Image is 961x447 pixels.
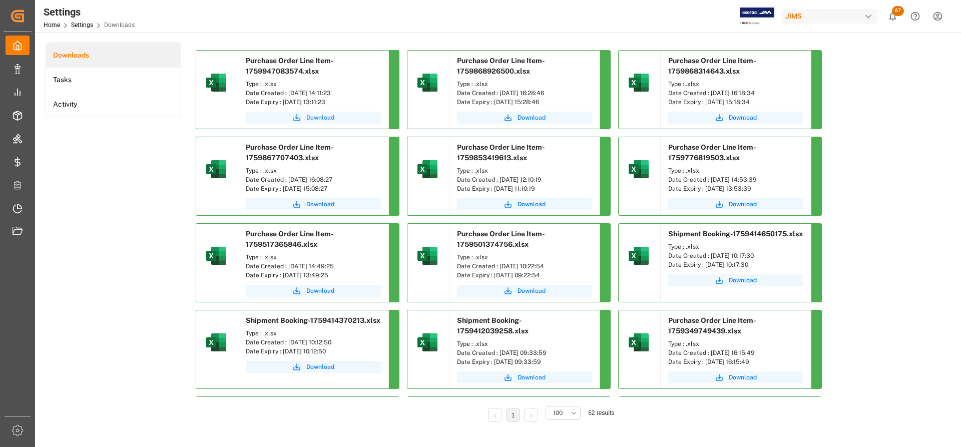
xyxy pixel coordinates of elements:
[457,89,592,98] div: Date Created : [DATE] 16:28:46
[204,330,228,354] img: microsoft-excel-2019--v1.png
[246,230,334,248] span: Purchase Order Line Item-1759517365846.xlsx
[457,230,545,248] span: Purchase Order Line Item-1759501374756.xlsx
[246,338,381,347] div: Date Created : [DATE] 10:12:50
[71,22,93,29] a: Settings
[740,8,774,25] img: Exertis%20JAM%20-%20Email%20Logo.jpg_1722504956.jpg
[457,198,592,210] button: Download
[46,43,181,68] a: Downloads
[457,348,592,357] div: Date Created : [DATE] 09:33:59
[457,253,592,262] div: Type : .xlsx
[457,98,592,107] div: Date Expiry : [DATE] 15:28:46
[457,285,592,297] a: Download
[668,274,803,286] a: Download
[668,251,803,260] div: Date Created : [DATE] 10:17:30
[729,373,757,382] span: Download
[668,348,803,357] div: Date Created : [DATE] 16:15:49
[46,92,181,117] a: Activity
[246,112,381,124] button: Download
[415,71,439,95] img: microsoft-excel-2019--v1.png
[668,89,803,98] div: Date Created : [DATE] 16:18:34
[457,143,545,162] span: Purchase Order Line Item-1759853419613.xlsx
[457,80,592,89] div: Type : .xlsx
[457,175,592,184] div: Date Created : [DATE] 12:10:19
[881,5,904,28] button: show 67 new notifications
[668,98,803,107] div: Date Expiry : [DATE] 15:18:34
[246,253,381,262] div: Type : .xlsx
[246,143,334,162] span: Purchase Order Line Item-1759867707403.xlsx
[246,271,381,280] div: Date Expiry : [DATE] 13:49:25
[627,244,651,268] img: microsoft-excel-2019--v1.png
[668,339,803,348] div: Type : .xlsx
[546,406,581,420] button: open menu
[668,357,803,366] div: Date Expiry : [DATE] 16:15:49
[668,112,803,124] a: Download
[457,57,545,75] span: Purchase Order Line Item-1759868926500.xlsx
[668,198,803,210] a: Download
[246,262,381,271] div: Date Created : [DATE] 14:49:25
[306,200,334,209] span: Download
[44,5,135,20] div: Settings
[457,339,592,348] div: Type : .xlsx
[306,113,334,122] span: Download
[457,166,592,175] div: Type : .xlsx
[246,166,381,175] div: Type : .xlsx
[457,112,592,124] button: Download
[781,7,881,26] button: JIMS
[668,242,803,251] div: Type : .xlsx
[518,113,546,122] span: Download
[415,244,439,268] img: microsoft-excel-2019--v1.png
[553,408,563,417] span: 100
[518,286,546,295] span: Download
[457,184,592,193] div: Date Expiry : [DATE] 11:10:19
[457,262,592,271] div: Date Created : [DATE] 10:22:54
[457,271,592,280] div: Date Expiry : [DATE] 09:22:54
[246,184,381,193] div: Date Expiry : [DATE] 15:08:27
[512,412,515,419] a: 1
[457,357,592,366] div: Date Expiry : [DATE] 09:33:59
[904,5,926,28] button: Help Center
[524,408,538,422] li: Next Page
[306,286,334,295] span: Download
[415,330,439,354] img: microsoft-excel-2019--v1.png
[46,68,181,92] a: Tasks
[306,362,334,371] span: Download
[204,157,228,181] img: microsoft-excel-2019--v1.png
[488,408,502,422] li: Previous Page
[44,22,60,29] a: Home
[892,6,904,16] span: 67
[246,361,381,373] button: Download
[518,373,546,382] span: Download
[246,347,381,356] div: Date Expiry : [DATE] 10:12:50
[668,371,803,383] button: Download
[246,285,381,297] button: Download
[668,260,803,269] div: Date Expiry : [DATE] 10:17:30
[506,408,520,422] li: 1
[457,316,529,335] span: Shipment Booking-1759412039258.xlsx
[668,57,756,75] span: Purchase Order Line Item-1759868314643.xlsx
[729,113,757,122] span: Download
[415,157,439,181] img: microsoft-excel-2019--v1.png
[457,371,592,383] button: Download
[246,80,381,89] div: Type : .xlsx
[246,198,381,210] button: Download
[204,244,228,268] img: microsoft-excel-2019--v1.png
[246,98,381,107] div: Date Expiry : [DATE] 13:11:23
[627,71,651,95] img: microsoft-excel-2019--v1.png
[729,276,757,285] span: Download
[627,157,651,181] img: microsoft-excel-2019--v1.png
[246,175,381,184] div: Date Created : [DATE] 16:08:27
[246,57,334,75] span: Purchase Order Line Item-1759947083574.xlsx
[627,330,651,354] img: microsoft-excel-2019--v1.png
[729,200,757,209] span: Download
[588,409,614,416] span: 62 results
